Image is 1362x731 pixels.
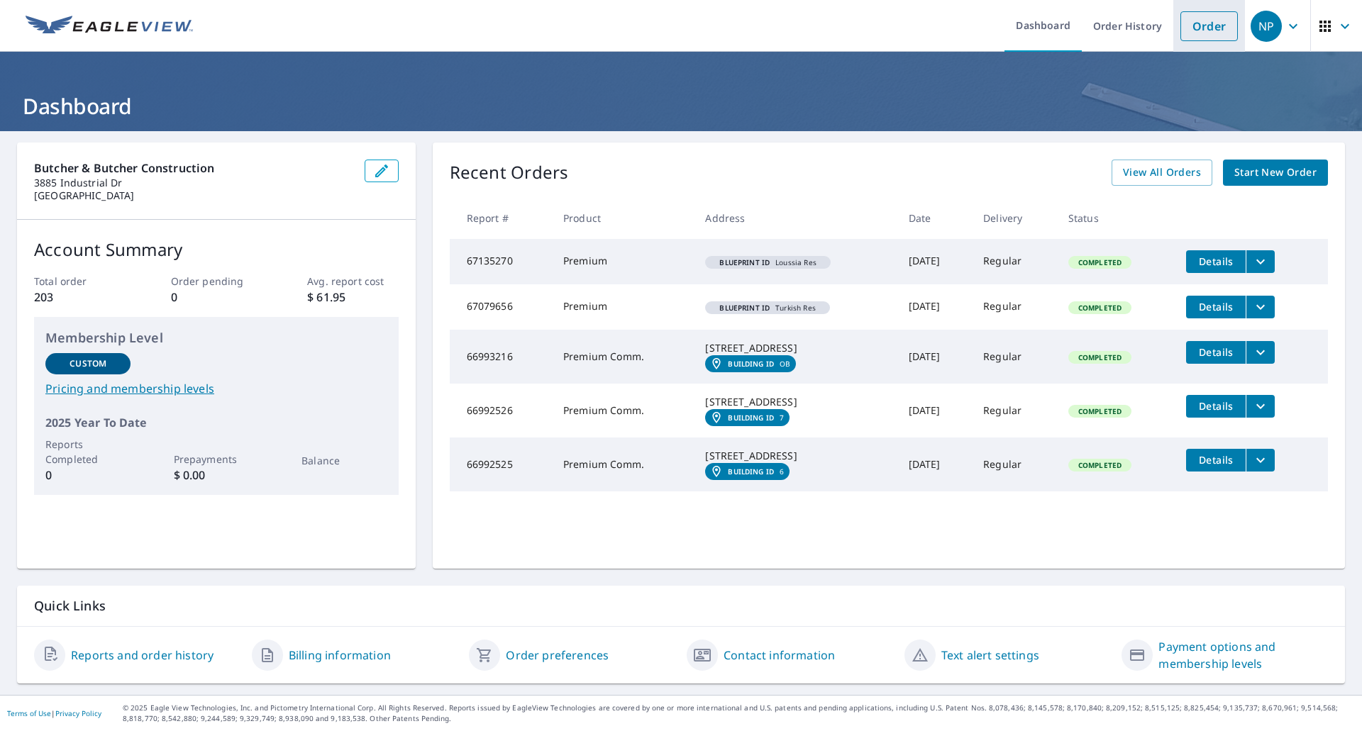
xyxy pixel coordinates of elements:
p: Balance [301,453,387,468]
a: Start New Order [1223,160,1328,186]
p: [GEOGRAPHIC_DATA] [34,189,353,202]
span: View All Orders [1123,164,1201,182]
a: Privacy Policy [55,708,101,718]
span: Completed [1070,257,1130,267]
p: Reports Completed [45,437,131,467]
td: Premium [552,284,694,330]
a: Order [1180,11,1238,41]
h1: Dashboard [17,91,1345,121]
p: 2025 Year To Date [45,414,387,431]
span: Start New Order [1234,164,1317,182]
td: 67079656 [450,284,552,330]
button: filesDropdownBtn-66993216 [1246,341,1275,364]
button: filesDropdownBtn-66992526 [1246,395,1275,418]
th: Report # [450,197,552,239]
td: Premium Comm. [552,384,694,437]
div: NP [1251,11,1282,42]
em: Building ID [728,359,774,368]
th: Status [1057,197,1175,239]
th: Delivery [972,197,1057,239]
th: Address [694,197,897,239]
p: Butcher & Butcher Construction [34,160,353,177]
p: Prepayments [174,452,259,467]
a: Building ID7 [705,409,790,426]
p: Account Summary [34,237,399,262]
a: Terms of Use [7,708,51,718]
td: [DATE] [897,384,973,437]
span: Loussia Res [711,259,824,266]
th: Product [552,197,694,239]
p: 3885 Industrial Dr [34,177,353,189]
div: [STREET_ADDRESS] [705,449,885,463]
em: Blueprint ID [719,304,770,311]
span: Completed [1070,460,1130,470]
td: 66992526 [450,384,552,437]
td: [DATE] [897,330,973,384]
p: 203 [34,289,125,306]
span: Details [1195,453,1237,467]
p: Total order [34,274,125,289]
p: $ 0.00 [174,467,259,484]
td: Regular [972,384,1057,437]
a: Building ID6 [705,463,790,480]
em: Blueprint ID [719,259,770,266]
a: Contact information [724,647,835,664]
em: Building ID [728,467,774,476]
td: Regular [972,239,1057,284]
p: | [7,709,101,718]
p: Recent Orders [450,160,569,186]
button: filesDropdownBtn-67079656 [1246,296,1275,318]
button: detailsBtn-66992525 [1186,449,1246,471]
td: [DATE] [897,284,973,330]
span: Details [1195,399,1237,413]
button: detailsBtn-67079656 [1186,296,1246,318]
span: Details [1195,345,1237,359]
a: Text alert settings [941,647,1039,664]
td: Regular [972,330,1057,384]
em: Building ID [728,413,774,422]
p: 0 [171,289,262,306]
span: Completed [1070,303,1130,313]
a: Building IDOB [705,355,796,372]
a: Payment options and membership levels [1158,638,1328,672]
a: Billing information [289,647,391,664]
a: Pricing and membership levels [45,380,387,397]
p: Membership Level [45,328,387,347]
div: [STREET_ADDRESS] [705,341,885,355]
button: detailsBtn-66992526 [1186,395,1246,418]
span: Turkish Res [711,304,824,311]
button: detailsBtn-67135270 [1186,250,1246,273]
p: Custom [70,357,106,370]
p: © 2025 Eagle View Technologies, Inc. and Pictometry International Corp. All Rights Reserved. Repo... [123,703,1355,724]
td: Regular [972,437,1057,491]
p: 0 [45,467,131,484]
td: Premium Comm. [552,330,694,384]
th: Date [897,197,973,239]
td: [DATE] [897,239,973,284]
a: Reports and order history [71,647,214,664]
td: 66993216 [450,330,552,384]
td: 66992525 [450,437,552,491]
img: EV Logo [26,16,193,37]
span: Completed [1070,352,1130,362]
td: Regular [972,284,1057,330]
a: View All Orders [1112,160,1212,186]
p: $ 61.95 [307,289,398,306]
p: Quick Links [34,597,1328,615]
td: [DATE] [897,437,973,491]
span: Details [1195,300,1237,313]
span: Details [1195,255,1237,268]
td: 67135270 [450,239,552,284]
button: filesDropdownBtn-66992525 [1246,449,1275,471]
p: Order pending [171,274,262,289]
button: filesDropdownBtn-67135270 [1246,250,1275,273]
p: Avg. report cost [307,274,398,289]
span: Completed [1070,406,1130,416]
a: Order preferences [506,647,609,664]
button: detailsBtn-66993216 [1186,341,1246,364]
div: [STREET_ADDRESS] [705,395,885,409]
td: Premium Comm. [552,437,694,491]
td: Premium [552,239,694,284]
